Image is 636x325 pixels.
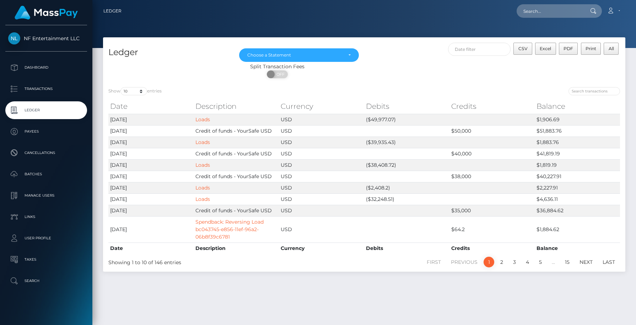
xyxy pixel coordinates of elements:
[194,99,279,113] th: Description
[5,208,87,226] a: Links
[8,254,84,265] p: Taxes
[5,35,87,42] span: NF Entertainment LLC
[108,182,194,193] td: [DATE]
[108,256,316,266] div: Showing 1 to 10 of 146 entries
[364,99,449,113] th: Debits
[279,125,364,137] td: USD
[108,243,194,254] th: Date
[8,233,84,244] p: User Profile
[364,137,449,148] td: ($39,935.43)
[103,63,451,70] div: Split Transaction Fees
[522,257,533,267] a: 4
[5,80,87,98] a: Transactions
[449,205,535,216] td: $35,000
[279,148,364,159] td: USD
[535,148,620,159] td: $41,819.19
[8,105,84,116] p: Ledger
[5,272,87,290] a: Search
[8,169,84,180] p: Batches
[448,43,511,56] input: Date filter
[108,159,194,171] td: [DATE]
[581,43,601,55] button: Print
[279,243,364,254] th: Currency
[279,216,364,243] td: USD
[535,137,620,148] td: $1,883.76
[561,257,573,267] a: 15
[108,137,194,148] td: [DATE]
[535,171,620,182] td: $40,227.91
[509,257,520,267] a: 3
[279,193,364,205] td: USD
[364,114,449,125] td: ($49,977.07)
[279,182,364,193] td: USD
[496,257,507,267] a: 2
[535,216,620,243] td: $1,884.62
[535,243,620,254] th: Balance
[15,6,78,20] img: MassPay Logo
[568,87,620,95] input: Search transactions
[8,276,84,286] p: Search
[194,125,279,137] td: Credit of funds - YourSafe USD
[247,52,343,58] div: Choose a Statement
[517,4,583,18] input: Search...
[364,243,449,254] th: Debits
[195,219,264,240] a: Spendback: Reversing Load bc043745-e856-11ef-96a2-06b8f39c6781
[194,171,279,182] td: Credit of funds - YourSafe USD
[279,99,364,113] th: Currency
[120,87,147,95] select: Showentries
[535,205,620,216] td: $36,884.62
[449,171,535,182] td: $38,000
[5,101,87,119] a: Ledger
[5,165,87,183] a: Batches
[535,43,556,55] button: Excel
[540,46,551,51] span: Excel
[195,185,210,191] a: Loads
[194,205,279,216] td: Credit of funds - YourSafe USD
[449,243,535,254] th: Credits
[535,99,620,113] th: Balance
[8,126,84,137] p: Payees
[8,62,84,73] p: Dashboard
[279,114,364,125] td: USD
[535,125,620,137] td: $51,883.76
[108,171,194,182] td: [DATE]
[609,46,614,51] span: All
[108,148,194,159] td: [DATE]
[279,137,364,148] td: USD
[8,32,20,44] img: NF Entertainment LLC
[5,229,87,247] a: User Profile
[364,193,449,205] td: ($32,248.51)
[279,171,364,182] td: USD
[108,125,194,137] td: [DATE]
[449,216,535,243] td: $64.2
[5,144,87,162] a: Cancellations
[449,125,535,137] td: $50,000
[564,46,573,51] span: PDF
[195,196,210,202] a: Loads
[5,123,87,140] a: Payees
[195,116,210,123] a: Loads
[518,46,528,51] span: CSV
[8,148,84,158] p: Cancellations
[535,182,620,193] td: $2,227.91
[5,251,87,268] a: Taxes
[5,187,87,204] a: Manage Users
[586,46,596,51] span: Print
[108,193,194,205] td: [DATE]
[108,99,194,113] th: Date
[535,193,620,205] td: $4,636.11
[599,257,619,267] a: Last
[535,114,620,125] td: $1,906.69
[108,205,194,216] td: [DATE]
[559,43,578,55] button: PDF
[604,43,619,55] button: All
[195,139,210,145] a: Loads
[108,216,194,243] td: [DATE]
[271,70,289,78] span: OFF
[8,84,84,94] p: Transactions
[108,114,194,125] td: [DATE]
[449,99,535,113] th: Credits
[108,46,228,59] h4: Ledger
[535,257,546,267] a: 5
[364,159,449,171] td: ($38,408.72)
